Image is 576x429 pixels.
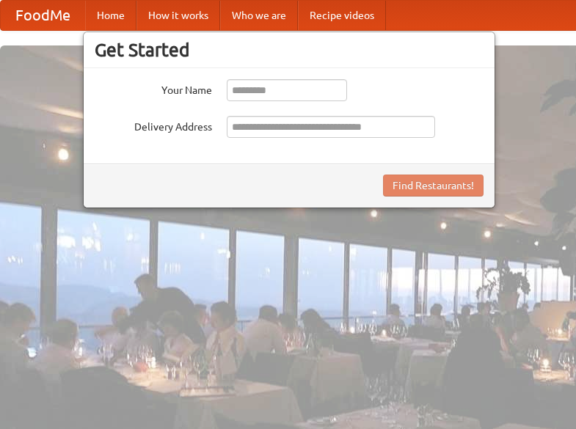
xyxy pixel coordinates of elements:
[95,116,212,134] label: Delivery Address
[95,39,484,61] h3: Get Started
[95,79,212,98] label: Your Name
[136,1,220,30] a: How it works
[85,1,136,30] a: Home
[298,1,386,30] a: Recipe videos
[220,1,298,30] a: Who we are
[1,1,85,30] a: FoodMe
[383,175,484,197] button: Find Restaurants!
